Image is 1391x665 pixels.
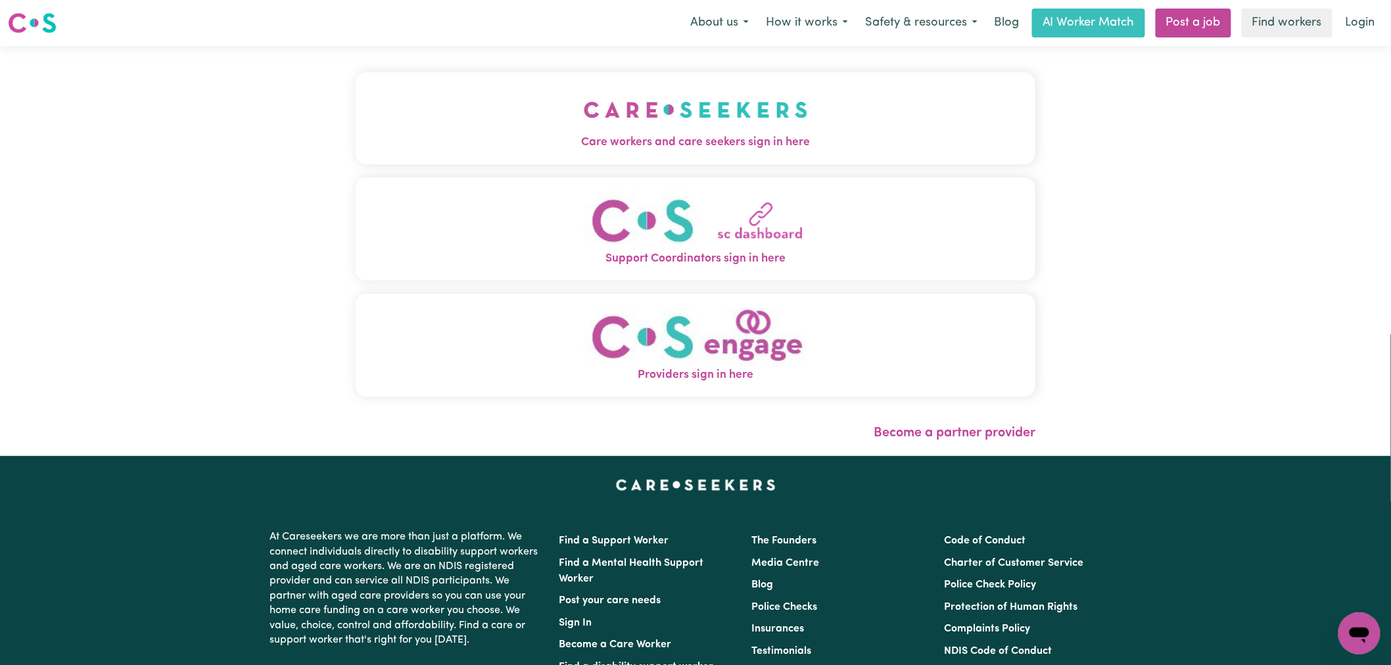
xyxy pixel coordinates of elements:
[1032,9,1145,37] a: AI Worker Match
[356,294,1035,397] button: Providers sign in here
[270,524,543,653] p: At Careseekers we are more than just a platform. We connect individuals directly to disability su...
[945,558,1084,568] a: Charter of Customer Service
[8,8,57,38] a: Careseekers logo
[356,367,1035,384] span: Providers sign in here
[356,250,1035,267] span: Support Coordinators sign in here
[945,536,1026,546] a: Code of Conduct
[751,624,804,634] a: Insurances
[616,480,776,490] a: Careseekers home page
[751,536,816,546] a: The Founders
[986,9,1027,37] a: Blog
[1242,9,1332,37] a: Find workers
[1338,612,1380,654] iframe: Button to launch messaging window
[559,639,671,650] a: Become a Care Worker
[945,646,1052,656] a: NDIS Code of Conduct
[1156,9,1231,37] a: Post a job
[874,426,1035,440] a: Become a partner provider
[751,580,773,590] a: Blog
[559,558,703,584] a: Find a Mental Health Support Worker
[559,595,661,606] a: Post your care needs
[682,9,757,37] button: About us
[356,72,1035,164] button: Care workers and care seekers sign in here
[8,11,57,35] img: Careseekers logo
[945,624,1031,634] a: Complaints Policy
[356,177,1035,281] button: Support Coordinators sign in here
[945,580,1037,590] a: Police Check Policy
[1338,9,1383,37] a: Login
[356,134,1035,151] span: Care workers and care seekers sign in here
[757,9,857,37] button: How it works
[559,618,592,628] a: Sign In
[751,558,819,568] a: Media Centre
[559,536,669,546] a: Find a Support Worker
[751,602,817,612] a: Police Checks
[751,646,811,656] a: Testimonials
[857,9,986,37] button: Safety & resources
[945,602,1078,612] a: Protection of Human Rights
